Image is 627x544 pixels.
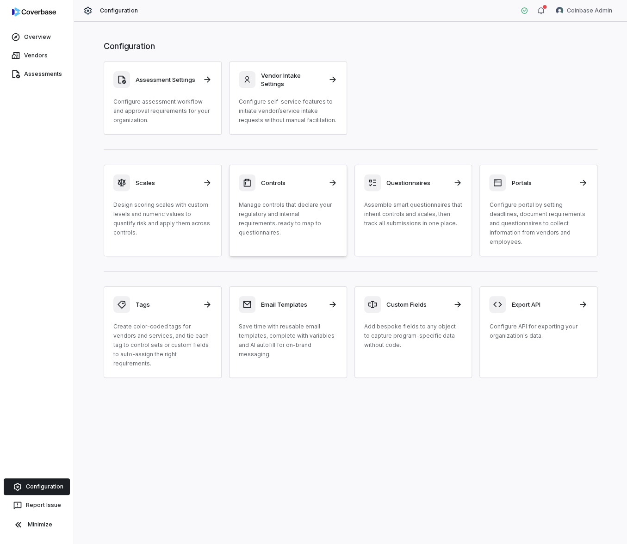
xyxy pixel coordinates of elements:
[511,179,573,187] h3: Portals
[4,478,70,495] a: Configuration
[104,62,222,135] a: Assessment SettingsConfigure assessment workflow and approval requirements for your organization.
[100,7,138,14] span: Configuration
[104,286,222,378] a: TagsCreate color-coded tags for vendors and services, and tie each tag to control sets or custom ...
[479,286,597,378] a: Export APIConfigure API for exporting your organization's data.
[479,165,597,256] a: PortalsConfigure portal by setting deadlines, document requirements and questionnaires to collect...
[567,7,612,14] span: Coinbase Admin
[229,165,347,256] a: ControlsManage controls that declare your regulatory and internal requirements, ready to map to q...
[261,179,323,187] h3: Controls
[229,286,347,378] a: Email TemplatesSave time with reusable email templates, complete with variables and AI autofill f...
[239,322,337,359] p: Save time with reusable email templates, complete with variables and AI autofill for on-brand mes...
[28,521,52,528] span: Minimize
[489,200,588,247] p: Configure portal by setting deadlines, document requirements and questionnaires to collect inform...
[2,66,72,82] a: Assessments
[104,40,597,52] h1: Configuration
[229,62,347,135] a: Vendor Intake SettingsConfigure self-service features to initiate vendor/service intake requests ...
[556,7,563,14] img: Coinbase Admin avatar
[26,483,63,490] span: Configuration
[136,75,197,84] h3: Assessment Settings
[511,300,573,309] h3: Export API
[354,286,472,378] a: Custom FieldsAdd bespoke fields to any object to capture program-specific data without code.
[2,29,72,45] a: Overview
[26,501,61,509] span: Report Issue
[2,47,72,64] a: Vendors
[550,4,618,18] button: Coinbase Admin avatarCoinbase Admin
[364,200,463,228] p: Assemble smart questionnaires that inherit controls and scales, then track all submissions in one...
[136,300,197,309] h3: Tags
[113,97,212,125] p: Configure assessment workflow and approval requirements for your organization.
[354,165,472,256] a: QuestionnairesAssemble smart questionnaires that inherit controls and scales, then track all subm...
[4,497,70,513] button: Report Issue
[261,300,323,309] h3: Email Templates
[24,52,48,59] span: Vendors
[261,71,323,88] h3: Vendor Intake Settings
[24,70,62,78] span: Assessments
[12,7,56,17] img: logo-D7KZi-bG.svg
[113,200,212,237] p: Design scoring scales with custom levels and numeric values to quantify risk and apply them acros...
[239,200,337,237] p: Manage controls that declare your regulatory and internal requirements, ready to map to questionn...
[4,515,70,534] button: Minimize
[136,179,197,187] h3: Scales
[364,322,463,350] p: Add bespoke fields to any object to capture program-specific data without code.
[489,322,588,340] p: Configure API for exporting your organization's data.
[386,179,448,187] h3: Questionnaires
[104,165,222,256] a: ScalesDesign scoring scales with custom levels and numeric values to quantify risk and apply them...
[239,97,337,125] p: Configure self-service features to initiate vendor/service intake requests without manual facilit...
[113,322,212,368] p: Create color-coded tags for vendors and services, and tie each tag to control sets or custom fiel...
[386,300,448,309] h3: Custom Fields
[24,33,51,41] span: Overview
